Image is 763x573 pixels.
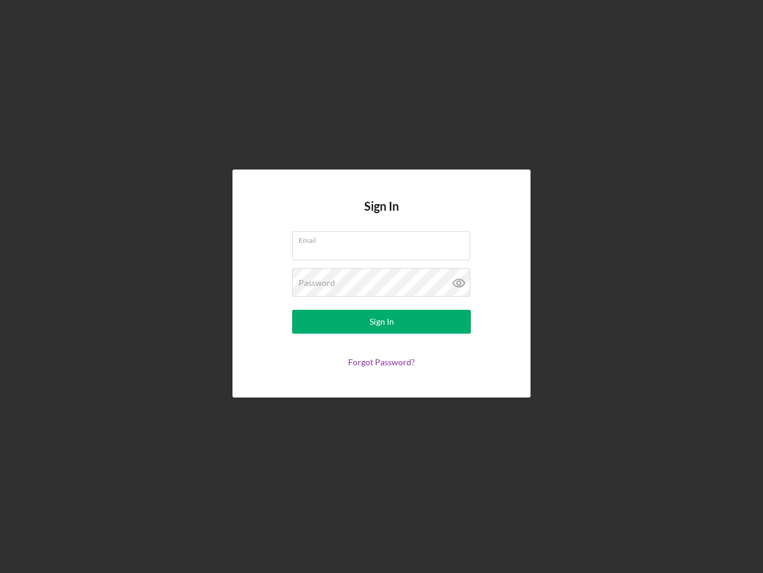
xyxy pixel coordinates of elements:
label: Password [299,278,335,288]
label: Email [299,232,470,245]
h4: Sign In [364,199,399,231]
button: Sign In [292,310,471,334]
a: Forgot Password? [348,357,415,367]
div: Sign In [370,310,394,334]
